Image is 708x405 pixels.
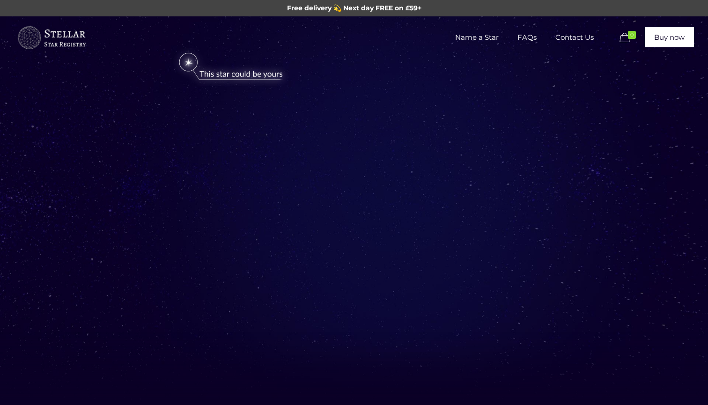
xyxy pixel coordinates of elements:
img: buyastar-logo-transparent [16,24,87,52]
a: Buy a Star [16,16,87,59]
span: Free delivery 💫 Next day FREE on £59+ [287,4,421,12]
span: Name a Star [446,23,508,52]
span: FAQs [508,23,546,52]
span: Contact Us [546,23,603,52]
span: 0 [628,31,636,39]
a: Contact Us [546,16,603,59]
a: Buy now [645,27,694,47]
a: Name a Star [446,16,508,59]
img: star-could-be-yours.png [167,48,295,86]
a: 0 [618,32,640,44]
a: FAQs [508,16,546,59]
